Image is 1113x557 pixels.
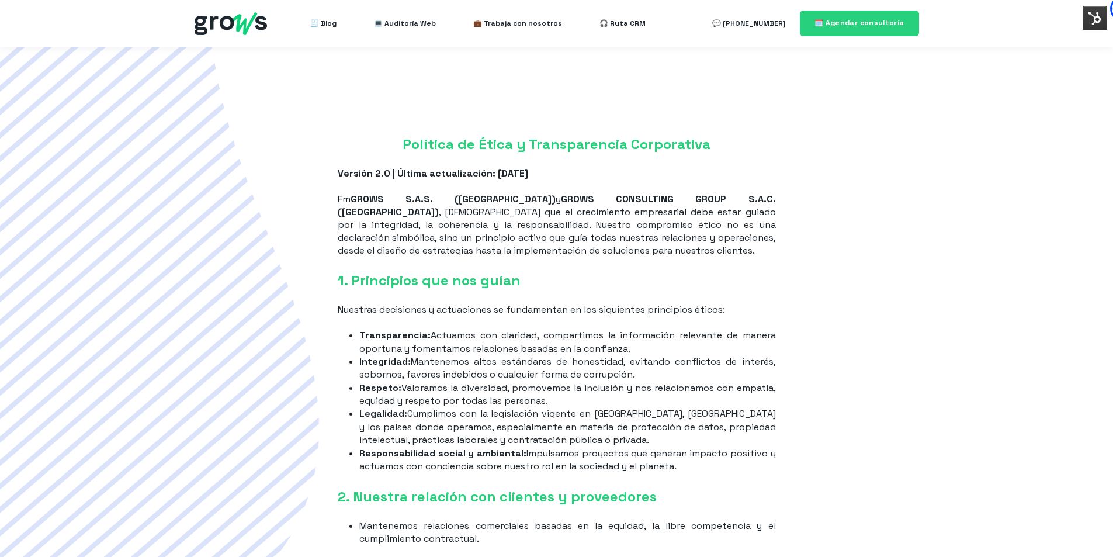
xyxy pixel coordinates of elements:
[338,193,776,257] p: Em y , [DEMOGRAPHIC_DATA] que el crecimiento empresarial debe estar guiado por la integridad, la ...
[359,355,411,368] strong: Integridad:
[359,447,775,473] li: Impulsamos proyectos que generan impacto positivo y actuamos con conciencia sobre nuestro rol en ...
[195,12,267,35] img: grows - hubspot
[310,12,337,35] a: 🧾 Blog
[338,193,776,218] strong: GROWS CONSULTING GROUP S.A.C. ([GEOGRAPHIC_DATA])
[473,12,562,35] a: 💼 Trabaja con nosotros
[359,355,775,382] li: Mantenemos altos estándares de honestidad, evitando conflictos de interés, sobornos, favores inde...
[338,487,657,506] strong: 2. Nuestra relación con clientes y proveedores
[338,303,776,316] p: Nuestras decisiones y actuaciones se fundamentan en los siguientes principios éticos:
[338,167,528,179] strong: Versión 2.0 | Última actualización: [DATE]
[1083,6,1107,30] img: Interruptor del menú de herramientas de HubSpot
[359,329,775,355] li: Actuamos con claridad, compartimos la información relevante de manera oportuna y fomentamos relac...
[359,447,526,459] strong: Responsabilidad social y ambiental:
[800,11,919,36] a: 🗓️ Agendar consultoría
[374,12,436,35] a: 💻 Auditoría Web
[712,12,785,35] a: 💬 [PHONE_NUMBER]
[599,12,646,35] a: 🎧 Ruta CRM
[338,271,521,289] strong: 1. Principios que nos guían
[359,407,775,447] li: Cumplimos con la legislación vigente en [GEOGRAPHIC_DATA], [GEOGRAPHIC_DATA] y los países donde o...
[338,134,776,154] h3: Política de Ética y Transparencia Corporativa
[359,520,775,545] p: Mantenemos relaciones comerciales basadas en la equidad, la libre competencia y el cumplimiento c...
[359,329,431,341] strong: Transparencia:
[359,382,775,408] li: Valoramos la diversidad, promovemos la inclusión y nos relacionamos con empatía, equidad y respet...
[814,18,904,27] span: 🗓️ Agendar consultoría
[359,407,407,420] strong: Legalidad:
[359,382,401,394] strong: Respeto:
[351,193,556,205] strong: GROWS S.A.S. ([GEOGRAPHIC_DATA])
